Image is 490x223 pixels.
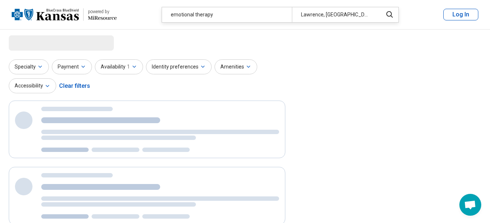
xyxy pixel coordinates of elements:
[443,9,478,20] button: Log In
[52,59,92,74] button: Payment
[162,7,292,22] div: emotional therapy
[146,59,212,74] button: Identity preferences
[9,35,70,50] span: Loading...
[9,59,49,74] button: Specialty
[95,59,143,74] button: Availability1
[12,6,117,23] a: Blue Cross Blue Shield Kansaspowered by
[127,63,130,71] span: 1
[292,7,378,22] div: Lawrence, [GEOGRAPHIC_DATA]
[459,194,481,216] div: Open chat
[9,78,56,93] button: Accessibility
[88,8,117,15] div: powered by
[59,77,90,95] div: Clear filters
[215,59,257,74] button: Amenities
[12,6,79,23] img: Blue Cross Blue Shield Kansas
